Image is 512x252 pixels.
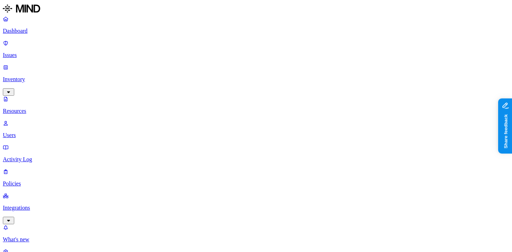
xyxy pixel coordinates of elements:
a: Integrations [3,193,509,223]
p: Activity Log [3,156,509,163]
a: Users [3,120,509,138]
p: Issues [3,52,509,58]
img: MIND [3,3,40,14]
p: What's new [3,236,509,243]
a: MIND [3,3,509,16]
a: Policies [3,168,509,187]
a: Issues [3,40,509,58]
p: Policies [3,180,509,187]
p: Integrations [3,205,509,211]
a: Resources [3,96,509,114]
p: Resources [3,108,509,114]
p: Dashboard [3,28,509,34]
p: Users [3,132,509,138]
a: Dashboard [3,16,509,34]
a: Activity Log [3,144,509,163]
a: Inventory [3,64,509,95]
p: Inventory [3,76,509,83]
a: What's new [3,224,509,243]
